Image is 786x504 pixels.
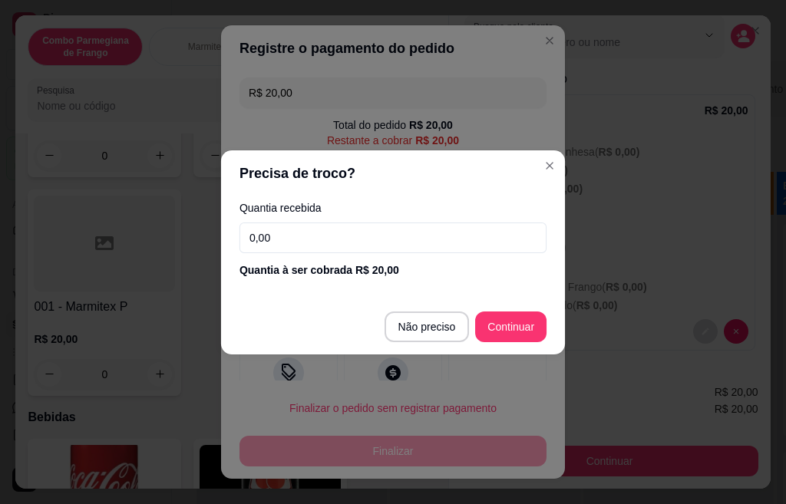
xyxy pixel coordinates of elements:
div: Quantia à ser cobrada R$ 20,00 [239,262,547,278]
label: Quantia recebida [239,202,547,212]
button: Não preciso [385,311,470,342]
header: Precisa de troco? [221,150,565,196]
button: Continuar [475,311,547,342]
button: Close [537,153,562,177]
